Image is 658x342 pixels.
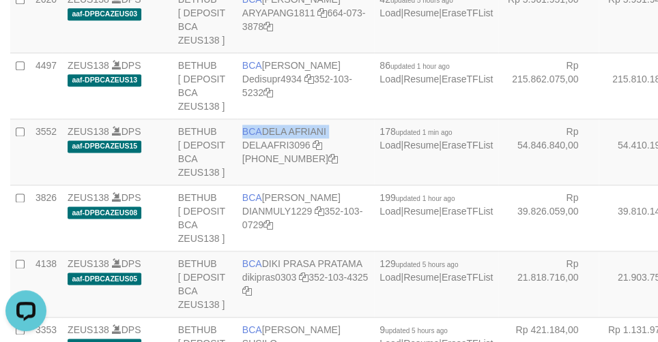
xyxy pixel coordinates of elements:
[390,63,450,70] span: updated 1 hour ago
[403,74,439,84] a: Resume
[498,185,599,251] td: Rp 39.826.059,00
[237,53,374,119] td: [PERSON_NAME] 352-103-5232
[173,185,237,251] td: BETHUB [ DEPOSIT BCA ZEUS138 ]
[380,74,401,84] a: Load
[396,129,453,136] span: updated 1 min ago
[242,285,252,296] a: Copy 3521034325 to clipboard
[242,272,296,283] a: dikipras0303
[68,258,109,269] a: ZEUS138
[380,126,493,151] span: | |
[380,60,493,84] span: | |
[242,7,315,18] a: ARYAPANG1811
[242,324,262,335] span: BCA
[68,273,141,284] span: aaf-DPBCAZEUS05
[242,140,311,151] a: DELAAFRI3096
[403,206,439,217] a: Resume
[173,53,237,119] td: BETHUB [ DEPOSIT BCA ZEUS138 ]
[242,74,302,84] a: Dedisupr4934
[380,60,449,71] span: 86
[396,195,455,202] span: updated 1 hour ago
[380,258,458,269] span: 129
[380,258,493,283] span: | |
[380,206,401,217] a: Load
[315,206,324,217] a: Copy DIANMULY1229 to clipboard
[498,119,599,185] td: Rp 54.846.840,00
[328,153,338,164] a: Copy 8692458639 to clipboard
[242,126,262,137] span: BCA
[442,74,493,84] a: EraseTFList
[62,53,173,119] td: DPS
[30,185,62,251] td: 3826
[380,140,401,151] a: Load
[304,74,314,84] a: Copy Dedisupr4934 to clipboard
[396,261,459,268] span: updated 5 hours ago
[385,327,448,335] span: updated 5 hours ago
[380,272,401,283] a: Load
[403,272,439,283] a: Resume
[317,7,327,18] a: Copy ARYAPANG1811 to clipboard
[68,140,141,152] span: aaf-DPBCAZEUS15
[403,7,439,18] a: Resume
[498,53,599,119] td: Rp 215.862.075,00
[380,192,493,217] span: | |
[299,272,309,283] a: Copy dikipras0303 to clipboard
[68,324,109,335] a: ZEUS138
[62,185,173,251] td: DPS
[68,126,109,137] a: ZEUS138
[403,140,439,151] a: Resume
[5,5,46,46] button: Open LiveChat chat widget
[237,119,374,185] td: DELA AFRIANI [PHONE_NUMBER]
[237,251,374,317] td: DIKI PRASA PRATAMA 352-103-4325
[442,272,493,283] a: EraseTFList
[380,192,455,203] span: 199
[380,324,448,335] span: 9
[263,21,273,32] a: Copy 6640733878 to clipboard
[68,74,141,86] span: aaf-DPBCAZEUS13
[237,185,374,251] td: [PERSON_NAME] 352-103-0729
[68,8,141,20] span: aaf-DPBCAZEUS03
[442,7,493,18] a: EraseTFList
[380,7,401,18] a: Load
[30,53,62,119] td: 4497
[68,206,141,218] span: aaf-DPBCAZEUS08
[68,192,109,203] a: ZEUS138
[173,251,237,317] td: BETHUB [ DEPOSIT BCA ZEUS138 ]
[30,119,62,185] td: 3552
[263,87,273,98] a: Copy 3521035232 to clipboard
[242,60,262,71] span: BCA
[62,119,173,185] td: DPS
[30,251,62,317] td: 4138
[442,206,493,217] a: EraseTFList
[380,126,452,137] span: 178
[62,251,173,317] td: DPS
[313,140,322,151] a: Copy DELAAFRI3096 to clipboard
[498,251,599,317] td: Rp 21.818.716,00
[263,219,273,230] a: Copy 3521030729 to clipboard
[68,60,109,71] a: ZEUS138
[242,192,262,203] span: BCA
[173,119,237,185] td: BETHUB [ DEPOSIT BCA ZEUS138 ]
[242,206,312,217] a: DIANMULY1229
[242,258,262,269] span: BCA
[442,140,493,151] a: EraseTFList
